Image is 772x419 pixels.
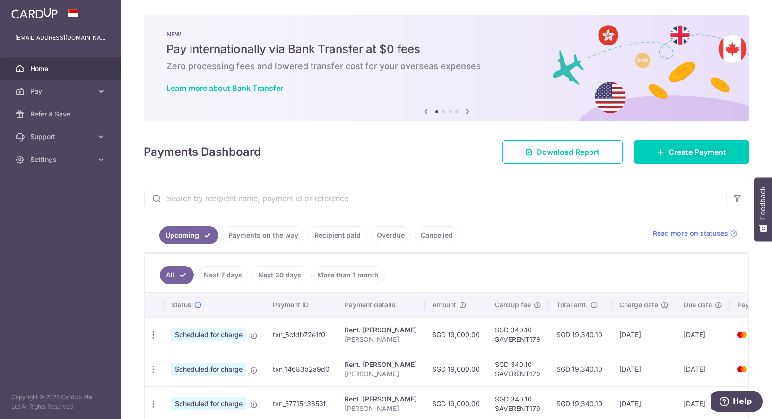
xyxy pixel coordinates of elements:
[166,83,283,93] a: Learn more about Bank Transfer
[311,266,385,284] a: More than 1 month
[759,187,767,220] span: Feedback
[733,329,752,340] img: Bank Card
[676,352,730,386] td: [DATE]
[171,363,246,376] span: Scheduled for charge
[171,300,191,310] span: Status
[612,317,676,352] td: [DATE]
[144,15,749,121] img: Bank transfer banner
[537,146,599,158] span: Download Report
[733,364,752,375] img: Bank Card
[252,266,307,284] a: Next 30 days
[144,143,261,160] h4: Payments Dashboard
[30,132,93,142] span: Support
[345,325,417,335] div: Rent. [PERSON_NAME]
[432,300,456,310] span: Amount
[345,335,417,344] p: [PERSON_NAME]
[502,140,623,164] a: Download Report
[30,64,93,73] span: Home
[549,352,612,386] td: SGD 19,340.10
[653,229,737,238] a: Read more on statuses
[265,317,337,352] td: txn_8cfdb72e1f0
[166,61,727,72] h6: Zero processing fees and lowered transfer cost for your overseas expenses
[308,226,367,244] a: Recipient paid
[345,404,417,413] p: [PERSON_NAME]
[171,397,246,410] span: Scheduled for charge
[495,300,531,310] span: CardUp fee
[337,293,425,317] th: Payment details
[425,317,487,352] td: SGD 19,000.00
[425,352,487,386] td: SGD 19,000.00
[556,300,588,310] span: Total amt.
[676,317,730,352] td: [DATE]
[30,87,93,96] span: Pay
[166,30,727,38] p: NEW
[619,300,658,310] span: Charge date
[11,8,58,19] img: CardUp
[265,293,337,317] th: Payment ID
[684,300,712,310] span: Due date
[159,226,218,244] a: Upcoming
[166,42,727,57] h5: Pay internationally via Bank Transfer at $0 fees
[345,369,417,379] p: [PERSON_NAME]
[754,177,772,241] button: Feedback - Show survey
[487,352,549,386] td: SGD 340.10 SAVERENT179
[371,226,411,244] a: Overdue
[668,146,726,158] span: Create Payment
[160,266,194,284] a: All
[653,229,728,238] span: Read more on statuses
[30,109,93,119] span: Refer & Save
[612,352,676,386] td: [DATE]
[198,266,248,284] a: Next 7 days
[171,328,246,341] span: Scheduled for charge
[30,155,93,164] span: Settings
[415,226,459,244] a: Cancelled
[15,33,106,43] p: [EMAIL_ADDRESS][DOMAIN_NAME]
[265,352,337,386] td: txn_14683b2a9d0
[222,226,304,244] a: Payments on the way
[144,183,726,214] input: Search by recipient name, payment id or reference
[711,391,763,414] iframe: Opens a widget where you can find more information
[487,317,549,352] td: SGD 340.10 SAVERENT179
[345,394,417,404] div: Rent. [PERSON_NAME]
[634,140,749,164] a: Create Payment
[345,360,417,369] div: Rent. [PERSON_NAME]
[549,317,612,352] td: SGD 19,340.10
